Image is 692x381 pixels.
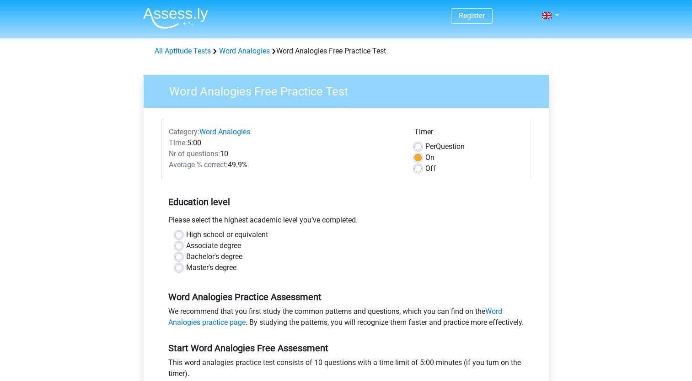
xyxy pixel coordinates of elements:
span: Average % correct: [169,160,228,169]
span: Time: [169,138,187,147]
a: Word Analogies [199,127,250,136]
label: High school or equivalent [186,229,268,240]
h5: Word Analogies Practice Assessment [168,291,524,302]
div: We recommend that you first study the common patterns and questions, which you can find on the . ... [161,306,531,332]
div: Word Analogies Free Practice Test [151,46,542,57]
span: Nr of questions: [169,149,220,158]
label: On [425,152,435,163]
h5: Start Word Analogies Free Assessment [168,343,524,354]
div: Please select the highest academic level you’ve completed. [161,215,531,229]
label: Associate degree [186,240,241,251]
a: Word Analogies [219,47,270,55]
label: Off [425,163,436,174]
h5: Education level [168,193,524,211]
label: Question [425,141,465,152]
label: Master's degree [186,262,236,273]
div: 5:00 [162,138,408,148]
a: All Aptitude Tests [155,47,211,55]
h3: Word Analogies Free Practice Test [158,81,542,99]
div: Timer [414,127,524,141]
span: Category: [169,127,199,136]
a: Register [459,11,485,20]
span: Per [425,142,436,151]
label: Bachelor's degree [186,251,242,262]
div: 10 [162,148,408,159]
img: Assessly [143,7,208,29]
div: 49.9% [162,159,408,170]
